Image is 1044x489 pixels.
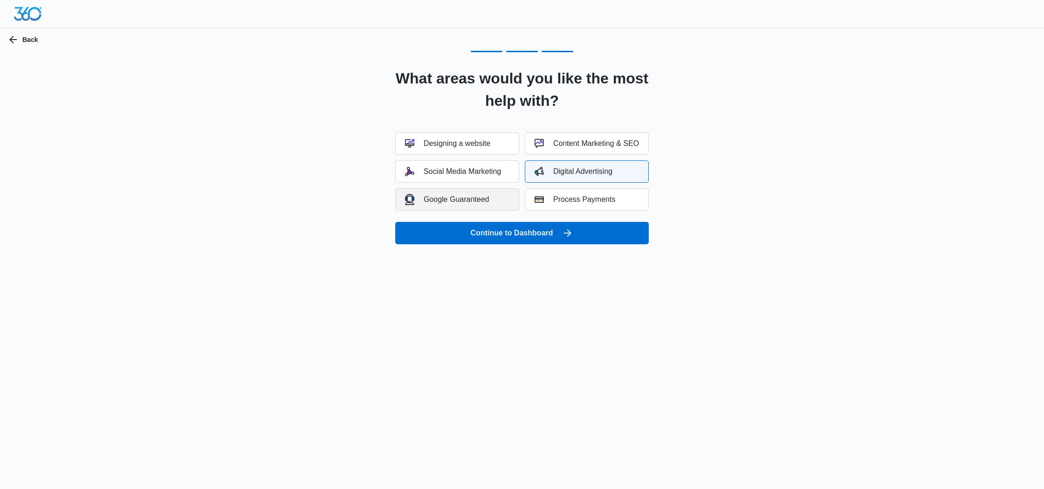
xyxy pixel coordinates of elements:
div: Social Media Marketing [405,167,501,176]
button: Social Media Marketing [395,160,519,183]
button: Google Guaranteed [395,188,519,211]
div: Content Marketing & SEO [535,139,639,148]
button: Process Payments [525,188,649,211]
h2: What areas would you like the most help with? [384,67,660,112]
div: Google Guaranteed [405,194,489,205]
button: Continue to Dashboard [395,222,649,244]
button: Digital Advertising [525,160,649,183]
div: Digital Advertising [535,167,612,176]
button: Content Marketing & SEO [525,132,649,155]
div: Process Payments [535,195,615,204]
button: Designing a website [395,132,519,155]
div: Designing a website [405,139,490,148]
